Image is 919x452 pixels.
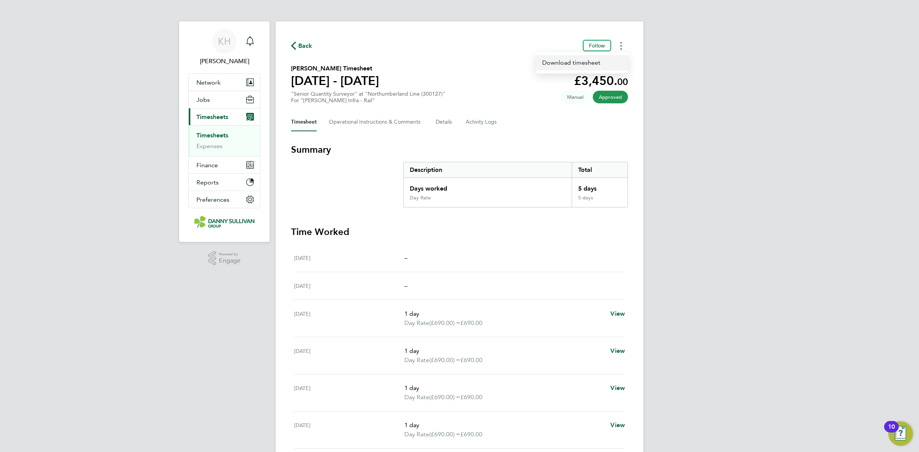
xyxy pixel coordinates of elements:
span: £690.00 [460,319,482,326]
span: (£690.00) = [429,356,460,364]
span: View [610,421,625,429]
span: – [404,282,407,289]
button: Reports [189,174,260,191]
span: Powered by [219,251,240,258]
span: This timesheet has been approved. [593,91,628,103]
span: Day Rate [404,318,429,328]
span: Follow [589,42,605,49]
div: Description [404,162,572,178]
div: Days worked [404,178,572,195]
button: Activity Logs [466,113,498,131]
span: Finance [196,162,218,169]
p: 1 day [404,346,604,356]
div: 5 days [572,195,628,207]
p: 1 day [404,383,604,393]
button: Timesheets [189,108,260,125]
div: Timesheets [189,125,260,156]
nav: Main navigation [179,21,270,242]
div: 10 [888,427,895,437]
span: View [610,310,625,317]
h2: [PERSON_NAME] Timesheet [291,64,379,73]
button: Open Resource Center, 10 new notifications [888,421,913,446]
span: £690.00 [460,393,482,401]
button: Back [291,41,312,51]
span: Preferences [196,196,229,203]
span: (£690.00) = [429,393,460,401]
h3: Time Worked [291,226,628,238]
h3: Summary [291,144,628,156]
span: 00 [617,76,628,87]
span: Day Rate [404,393,429,402]
span: View [610,384,625,392]
span: Katie Holland [188,57,260,66]
span: This timesheet was manually created. [561,91,590,103]
a: Expenses [196,142,222,150]
span: Jobs [196,96,210,103]
a: Timesheets Menu [536,55,628,70]
div: Summary [403,162,628,207]
span: £690.00 [460,431,482,438]
app-decimal: £3,450. [574,73,628,88]
a: Go to home page [188,216,260,228]
img: dannysullivan-logo-retina.png [194,216,255,228]
div: [DATE] [294,383,404,402]
span: (£690.00) = [429,319,460,326]
div: [DATE] [294,346,404,365]
a: View [610,309,625,318]
button: Operational Instructions & Comments [329,113,424,131]
div: [DATE] [294,253,404,263]
a: Timesheets [196,132,228,139]
button: Timesheet [291,113,317,131]
div: "Senior Quantity Surveyor" at "Northumberland Line (300127)" [291,91,445,104]
div: Day Rate [410,195,431,201]
div: 5 days [572,178,628,195]
div: For "[PERSON_NAME] Infra - Rail" [291,97,445,104]
a: View [610,346,625,356]
span: Network [196,79,221,86]
div: [DATE] [294,309,404,328]
a: View [610,421,625,430]
span: £690.00 [460,356,482,364]
a: View [610,383,625,393]
button: Jobs [189,91,260,108]
span: KH [218,36,231,46]
div: [DATE] [294,421,404,439]
span: Day Rate [404,430,429,439]
p: 1 day [404,421,604,430]
p: 1 day [404,309,604,318]
div: Total [572,162,628,178]
div: [DATE] [294,281,404,290]
span: Back [298,41,312,51]
button: Details [436,113,453,131]
a: Powered byEngage [208,251,241,266]
span: – [404,254,407,261]
button: Finance [189,157,260,173]
span: Day Rate [404,356,429,365]
button: Preferences [189,191,260,208]
span: Engage [219,258,240,264]
span: Timesheets [196,113,228,121]
button: Network [189,74,260,91]
span: View [610,347,625,354]
button: Follow [583,40,611,51]
button: Timesheets Menu [614,40,628,52]
span: Reports [196,179,219,186]
span: (£690.00) = [429,431,460,438]
a: KH[PERSON_NAME] [188,29,260,66]
h1: [DATE] - [DATE] [291,73,379,88]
